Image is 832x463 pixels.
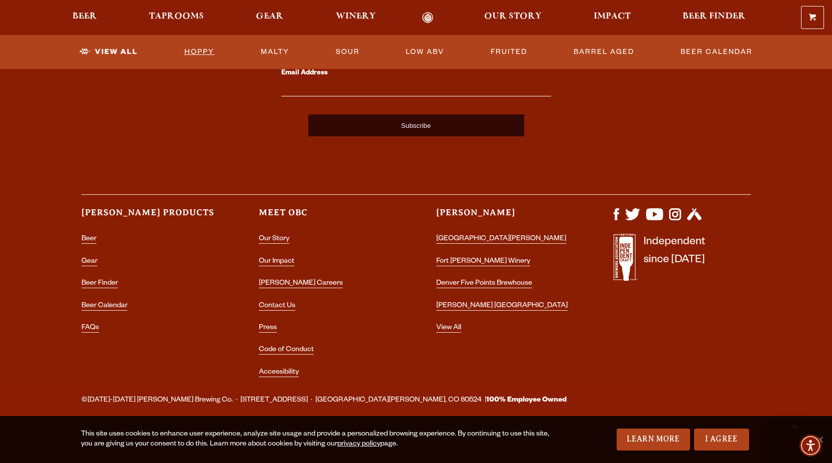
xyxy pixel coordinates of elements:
[683,12,746,20] span: Beer Finder
[669,215,681,223] a: Visit us on Instagram
[436,235,566,244] a: [GEOGRAPHIC_DATA][PERSON_NAME]
[142,12,210,23] a: Taprooms
[81,235,96,244] a: Beer
[570,40,638,63] a: Barrel Aged
[180,40,218,63] a: Hoppy
[646,215,663,223] a: Visit us on YouTube
[677,40,757,63] a: Beer Calendar
[782,413,807,438] a: Scroll to top
[81,430,550,450] div: This site uses cookies to enhance user experience, analyze site usage and provide a personalized ...
[676,12,752,23] a: Beer Finder
[81,207,219,227] h3: [PERSON_NAME] Products
[332,40,364,63] a: Sour
[81,324,99,333] a: FAQs
[336,12,376,20] span: Winery
[72,12,97,20] span: Beer
[259,346,314,355] a: Code of Conduct
[625,215,640,223] a: Visit us on X (formerly Twitter)
[644,234,705,286] p: Independent since [DATE]
[694,429,749,451] a: I Agree
[436,302,568,311] a: [PERSON_NAME] [GEOGRAPHIC_DATA]
[484,12,542,20] span: Our Story
[281,67,551,80] label: Email Address
[81,394,567,407] span: ©[DATE]-[DATE] [PERSON_NAME] Brewing Co. · [STREET_ADDRESS] · [GEOGRAPHIC_DATA][PERSON_NAME], CO ...
[617,429,690,451] a: Learn More
[487,40,531,63] a: Fruited
[259,302,295,311] a: Contact Us
[587,12,637,23] a: Impact
[478,12,548,23] a: Our Story
[329,12,382,23] a: Winery
[436,258,530,266] a: Fort [PERSON_NAME] Winery
[259,280,343,288] a: [PERSON_NAME] Careers
[66,12,103,23] a: Beer
[594,12,631,20] span: Impact
[81,302,127,311] a: Beer Calendar
[402,40,448,63] a: Low ABV
[436,280,532,288] a: Denver Five Points Brewhouse
[259,369,299,377] a: Accessibility
[800,435,822,457] div: Accessibility Menu
[486,397,567,405] strong: 100% Employee Owned
[259,235,289,244] a: Our Story
[249,12,290,23] a: Gear
[81,258,97,266] a: Gear
[256,12,283,20] span: Gear
[308,114,524,136] input: Subscribe
[436,207,574,227] h3: [PERSON_NAME]
[75,40,142,63] a: View All
[687,215,702,223] a: Visit us on Untappd
[409,12,447,23] a: Odell Home
[337,441,380,449] a: privacy policy
[259,258,294,266] a: Our Impact
[259,207,396,227] h3: Meet OBC
[149,12,204,20] span: Taprooms
[81,280,118,288] a: Beer Finder
[257,40,293,63] a: Malty
[259,324,277,333] a: Press
[436,324,461,333] a: View All
[614,215,619,223] a: Visit us on Facebook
